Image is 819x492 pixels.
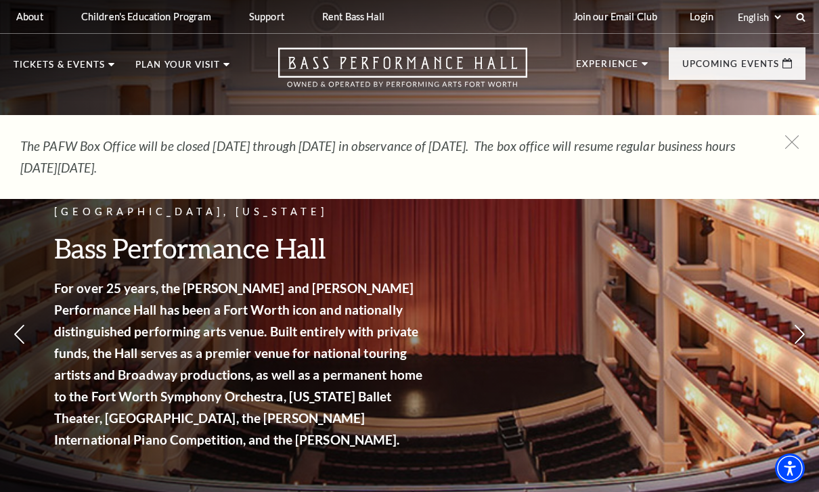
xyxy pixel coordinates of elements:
[20,138,735,175] em: The PAFW Box Office will be closed [DATE] through [DATE] in observance of [DATE]. The box office ...
[576,60,638,76] p: Experience
[775,453,805,483] div: Accessibility Menu
[682,60,779,76] p: Upcoming Events
[54,231,426,265] h3: Bass Performance Hall
[249,11,284,22] p: Support
[16,11,43,22] p: About
[54,280,422,447] strong: For over 25 years, the [PERSON_NAME] and [PERSON_NAME] Performance Hall has been a Fort Worth ico...
[54,204,426,221] p: [GEOGRAPHIC_DATA], [US_STATE]
[735,11,783,24] select: Select:
[322,11,384,22] p: Rent Bass Hall
[81,11,211,22] p: Children's Education Program
[14,60,105,76] p: Tickets & Events
[135,60,220,76] p: Plan Your Visit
